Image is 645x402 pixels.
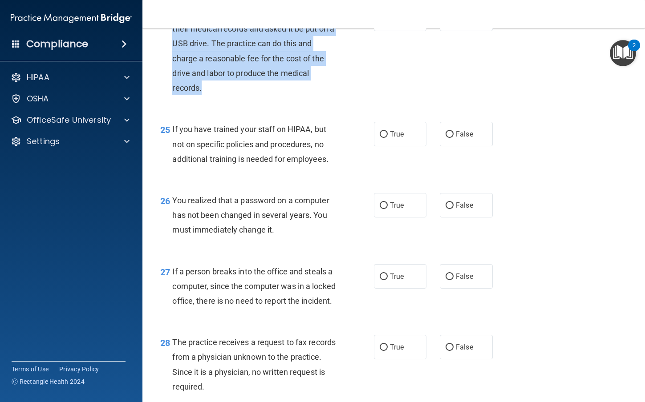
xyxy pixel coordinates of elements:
[456,130,473,138] span: False
[27,72,49,83] p: HIPAA
[380,202,388,209] input: True
[390,130,404,138] span: True
[26,38,88,50] h4: Compliance
[11,72,130,83] a: HIPAA
[380,131,388,138] input: True
[380,344,388,351] input: True
[172,196,329,234] span: You realized that a password on a computer has not been changed in several years. You must immedi...
[633,45,636,57] div: 2
[160,125,170,135] span: 25
[11,9,132,27] img: PMB logo
[11,136,130,147] a: Settings
[390,201,404,209] span: True
[446,344,454,351] input: False
[172,267,335,306] span: If a person breaks into the office and steals a computer, since the computer was in a locked offi...
[172,338,336,391] span: The practice receives a request to fax records from a physician unknown to the practice. Since it...
[11,115,130,125] a: OfficeSafe University
[27,136,60,147] p: Settings
[456,272,473,281] span: False
[610,40,636,66] button: Open Resource Center, 2 new notifications
[446,202,454,209] input: False
[27,93,49,104] p: OSHA
[390,343,404,351] span: True
[59,365,99,374] a: Privacy Policy
[11,93,130,104] a: OSHA
[446,273,454,280] input: False
[160,338,170,348] span: 28
[12,365,49,374] a: Terms of Use
[446,131,454,138] input: False
[172,125,328,163] span: If you have trained your staff on HIPAA, but not on specific policies and procedures, no addition...
[160,267,170,277] span: 27
[456,343,473,351] span: False
[27,115,111,125] p: OfficeSafe University
[456,201,473,209] span: False
[390,272,404,281] span: True
[160,196,170,206] span: 26
[380,273,388,280] input: True
[12,377,85,386] span: Ⓒ Rectangle Health 2024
